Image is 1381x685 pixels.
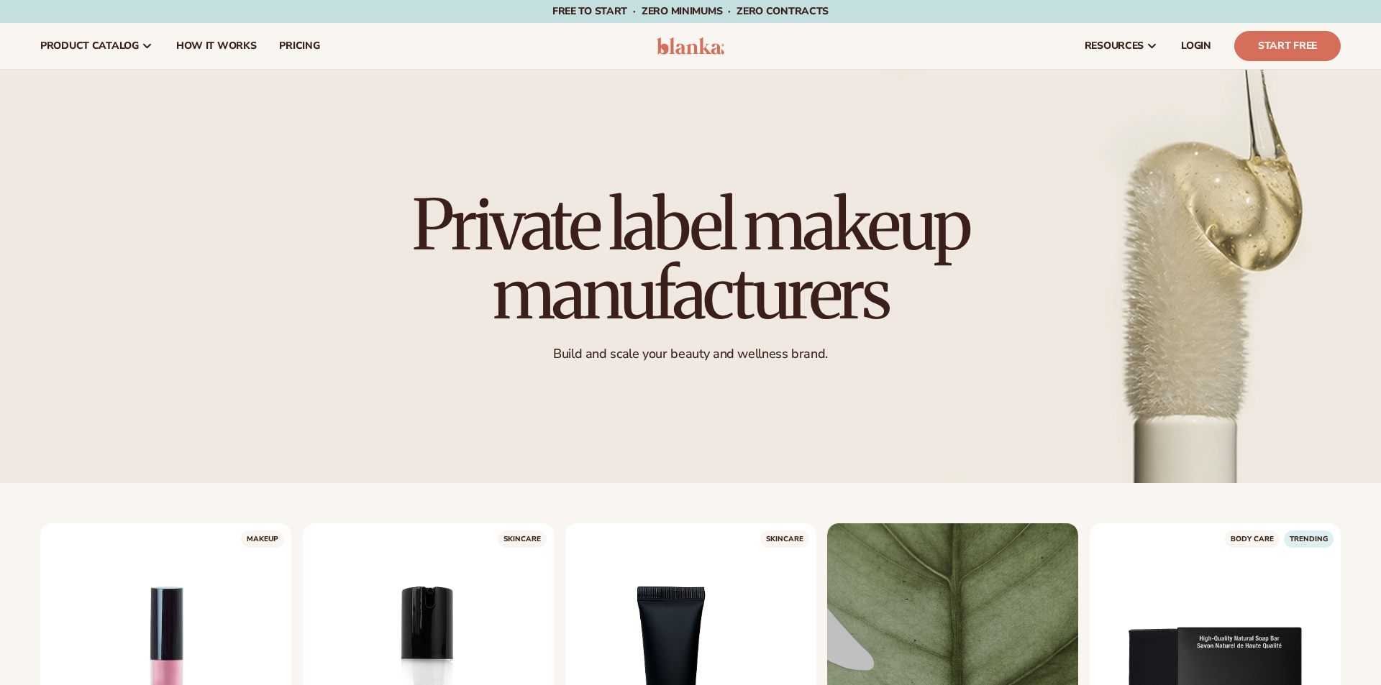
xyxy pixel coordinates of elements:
[552,4,829,18] span: Free to start · ZERO minimums · ZERO contracts
[165,23,268,69] a: How It Works
[657,37,725,55] img: logo
[279,40,319,52] span: pricing
[1181,40,1211,52] span: LOGIN
[1170,23,1223,69] a: LOGIN
[29,23,165,69] a: product catalog
[370,190,1011,328] h1: Private label makeup manufacturers
[1234,31,1341,61] a: Start Free
[1073,23,1170,69] a: resources
[370,346,1011,362] p: Build and scale your beauty and wellness brand.
[268,23,331,69] a: pricing
[40,40,139,52] span: product catalog
[176,40,257,52] span: How It Works
[1085,40,1144,52] span: resources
